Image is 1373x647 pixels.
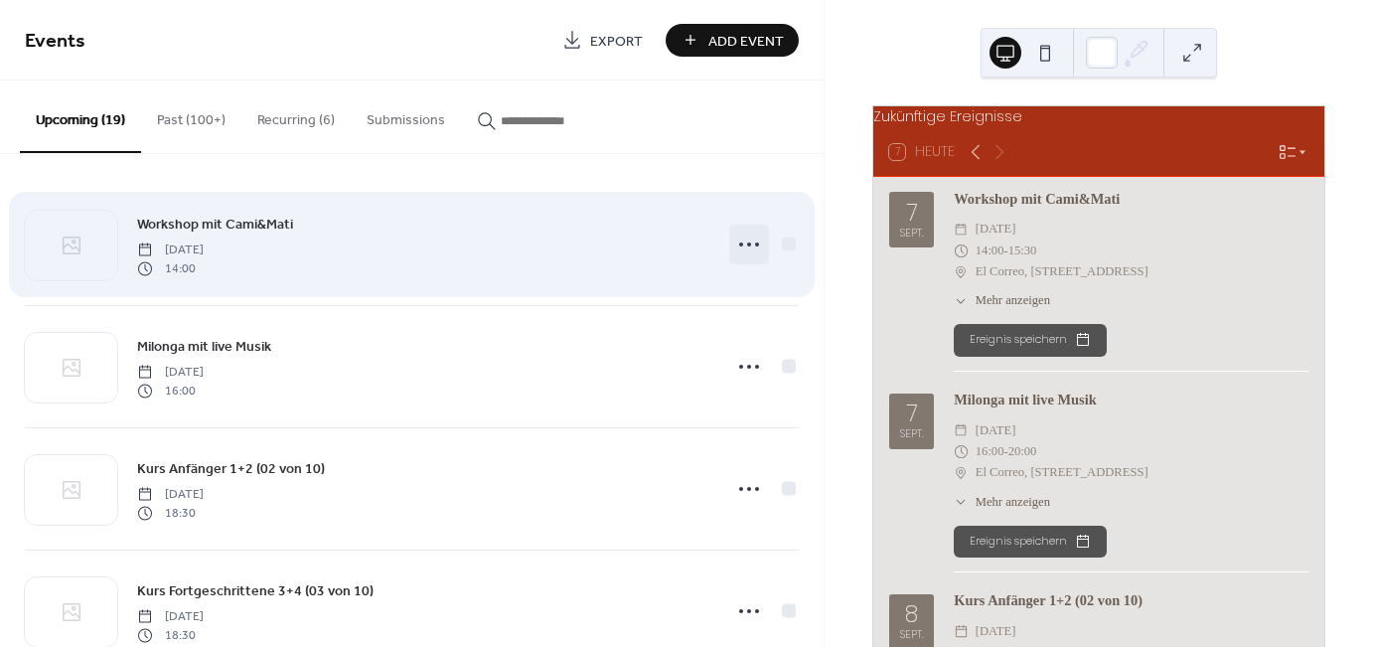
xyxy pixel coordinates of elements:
span: [DATE] [137,486,204,504]
div: 7 [906,202,917,225]
button: Submissions [351,81,461,151]
div: ​ [954,291,968,310]
span: El Correo, [STREET_ADDRESS] [976,261,1148,282]
div: ​ [954,241,968,261]
span: 16:00 [976,441,1004,462]
div: ​ [954,219,968,240]
span: Mehr anzeigen [976,493,1050,512]
div: ​ [954,493,968,512]
div: 7 [906,403,917,425]
div: Milonga mit live Musik [954,390,1308,411]
div: ​ [954,462,968,483]
span: 20:00 [1008,441,1037,462]
span: Kurs Anfänger 1+2 (02 von 10) [137,459,325,480]
span: Kurs Fortgeschrittene 3+4 (03 von 10) [137,581,374,602]
a: Export [547,24,658,57]
button: Upcoming (19) [20,81,141,153]
span: Workshop mit Cami&Mati [137,215,293,236]
button: ​Mehr anzeigen [954,493,1050,512]
span: [DATE] [976,219,1016,240]
span: El Correo, [STREET_ADDRESS] [976,462,1148,483]
div: Kurs Anfänger 1+2 (02 von 10) [954,590,1308,612]
span: [DATE] [137,242,204,259]
div: Workshop mit Cami&Mati [954,189,1308,211]
button: Ereignis speichern [954,324,1107,356]
span: - [1003,441,1007,462]
span: [DATE] [137,608,204,626]
a: Kurs Fortgeschrittene 3+4 (03 von 10) [137,579,374,602]
span: 15:30 [1008,241,1037,261]
div: Sept. [900,629,924,640]
span: 14:00 [137,259,204,277]
button: Recurring (6) [241,81,351,151]
div: 8 [905,603,918,626]
a: Workshop mit Cami&Mati [137,213,293,236]
div: ​ [954,420,968,441]
span: Add Event [708,31,784,52]
button: Add Event [666,24,799,57]
span: [DATE] [976,621,1016,642]
span: Mehr anzeigen [976,291,1050,310]
span: 16:00 [137,382,204,400]
div: Sept. [900,428,924,439]
div: ​ [954,621,968,642]
span: - [1003,241,1007,261]
span: Export [590,31,643,52]
button: Past (100+) [141,81,241,151]
span: Milonga mit live Musik [137,337,271,358]
div: Zukünftige Ereignisse [873,106,1324,128]
span: Events [25,22,85,61]
div: ​ [954,441,968,462]
button: Ereignis speichern [954,526,1107,558]
span: [DATE] [137,364,204,382]
a: Kurs Anfänger 1+2 (02 von 10) [137,457,325,480]
span: 14:00 [976,241,1004,261]
span: [DATE] [976,420,1016,441]
a: Milonga mit live Musik [137,335,271,358]
div: ​ [954,261,968,282]
button: ​Mehr anzeigen [954,291,1050,310]
span: 18:30 [137,626,204,644]
span: 18:30 [137,504,204,522]
div: Sept. [900,228,924,239]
